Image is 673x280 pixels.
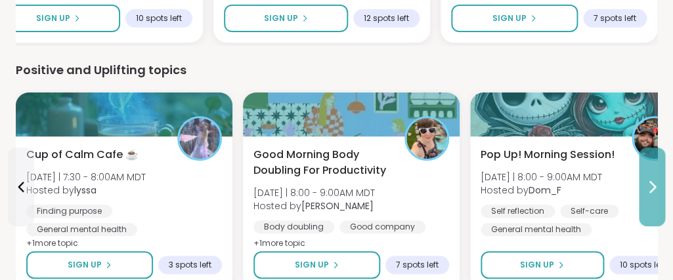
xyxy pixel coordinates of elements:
[620,260,666,270] span: 10 spots left
[520,259,554,271] span: Sign Up
[16,61,657,79] div: Positive and Uplifting topics
[68,259,102,271] span: Sign Up
[264,12,298,24] span: Sign Up
[481,223,592,236] div: General mental health
[26,184,146,197] span: Hosted by
[253,251,380,279] button: Sign Up
[169,260,211,270] span: 3 spots left
[26,147,139,163] span: Cup of Calm Cafe ☕️
[253,147,390,178] span: Good Morning Body Doubling For Productivity
[560,205,619,218] div: Self-care
[74,184,97,197] b: lyssa
[36,12,70,24] span: Sign Up
[253,220,334,233] div: Body doubling
[594,13,636,24] span: 7 spots left
[136,13,182,24] span: 10 spots left
[364,13,409,24] span: 12 spots left
[406,118,447,159] img: Adrienne_QueenOfTheDawn
[481,205,555,218] div: Self reflection
[481,251,604,279] button: Sign Up
[26,223,137,236] div: General mental health
[529,184,561,197] b: Dom_F
[396,260,439,270] span: 7 spots left
[451,5,578,32] button: Sign Up
[179,118,220,159] img: lyssa
[339,220,425,233] div: Good company
[301,199,374,212] b: [PERSON_NAME]
[253,199,375,212] span: Hosted by
[295,259,329,271] span: Sign Up
[481,184,602,197] span: Hosted by
[253,186,375,199] span: [DATE] | 8:00 - 9:00AM MDT
[481,147,615,163] span: Pop Up! Morning Session!
[224,5,348,32] button: Sign Up
[26,170,146,184] span: [DATE] | 7:30 - 8:00AM MDT
[481,170,602,184] span: [DATE] | 8:00 - 9:00AM MDT
[492,12,527,24] span: Sign Up
[26,205,112,218] div: Finding purpose
[26,251,153,279] button: Sign Up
